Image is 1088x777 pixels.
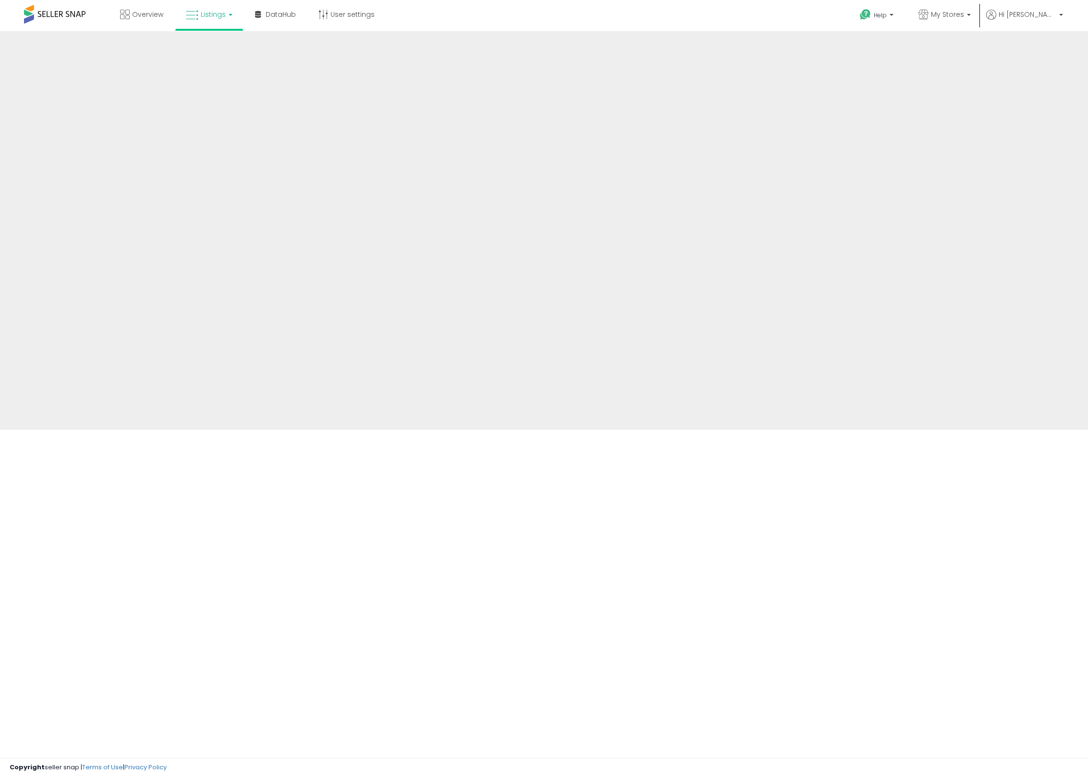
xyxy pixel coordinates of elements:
a: Help [852,1,903,31]
span: Hi [PERSON_NAME] [999,10,1056,19]
span: Help [874,11,887,19]
span: DataHub [266,10,296,19]
a: Hi [PERSON_NAME] [986,10,1063,31]
span: My Stores [931,10,964,19]
i: Get Help [859,9,871,21]
span: Overview [132,10,163,19]
span: Listings [201,10,226,19]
